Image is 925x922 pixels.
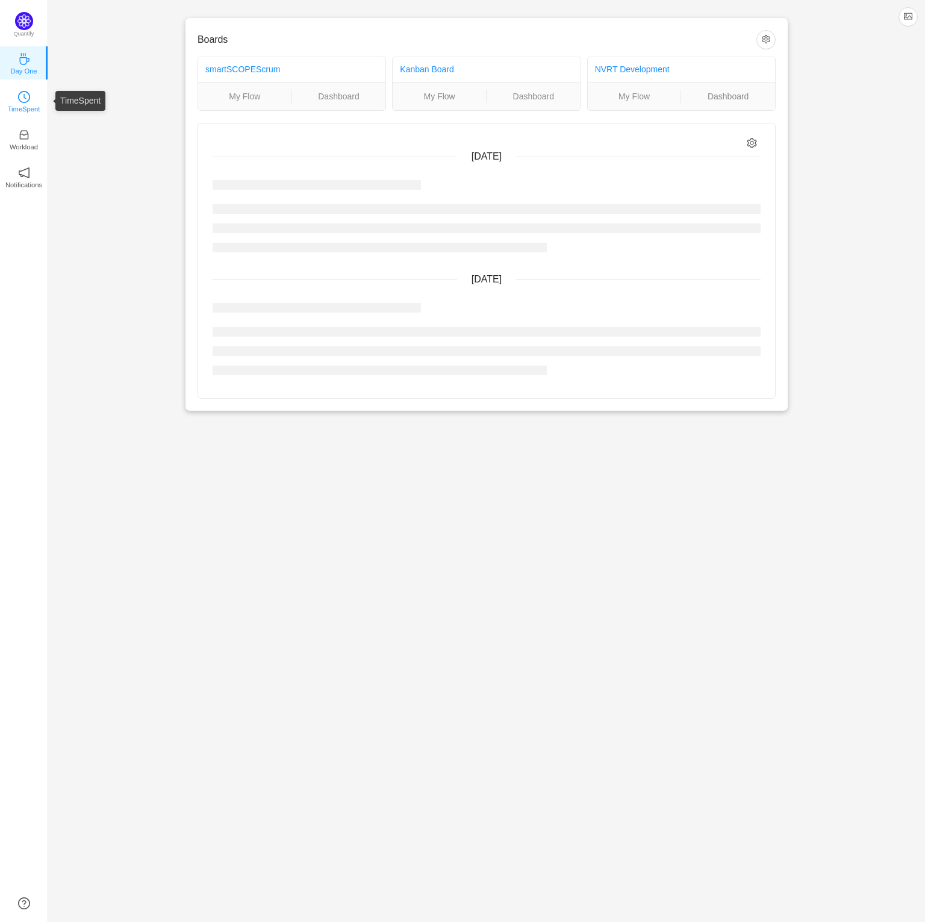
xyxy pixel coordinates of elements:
[747,138,757,148] i: icon: setting
[899,7,918,26] button: icon: picture
[472,151,502,161] span: [DATE]
[8,104,40,114] p: TimeSpent
[472,274,502,284] span: [DATE]
[18,57,30,69] a: icon: coffeeDay One
[18,95,30,107] a: icon: clock-circleTimeSpent
[205,64,280,74] a: smartSCOPEScrum
[681,90,775,103] a: Dashboard
[595,64,670,74] a: NVRT Development
[14,30,34,39] p: Quantify
[18,170,30,182] a: icon: notificationNotifications
[756,30,776,49] button: icon: setting
[10,66,37,76] p: Day One
[198,90,291,103] a: My Flow
[393,90,486,103] a: My Flow
[487,90,581,103] a: Dashboard
[18,897,30,909] a: icon: question-circle
[588,90,681,103] a: My Flow
[15,12,33,30] img: Quantify
[18,53,30,65] i: icon: coffee
[18,132,30,145] a: icon: inboxWorkload
[18,129,30,141] i: icon: inbox
[400,64,454,74] a: Kanban Board
[198,34,756,46] h3: Boards
[18,167,30,179] i: icon: notification
[18,91,30,103] i: icon: clock-circle
[10,142,38,152] p: Workload
[5,179,42,190] p: Notifications
[292,90,386,103] a: Dashboard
